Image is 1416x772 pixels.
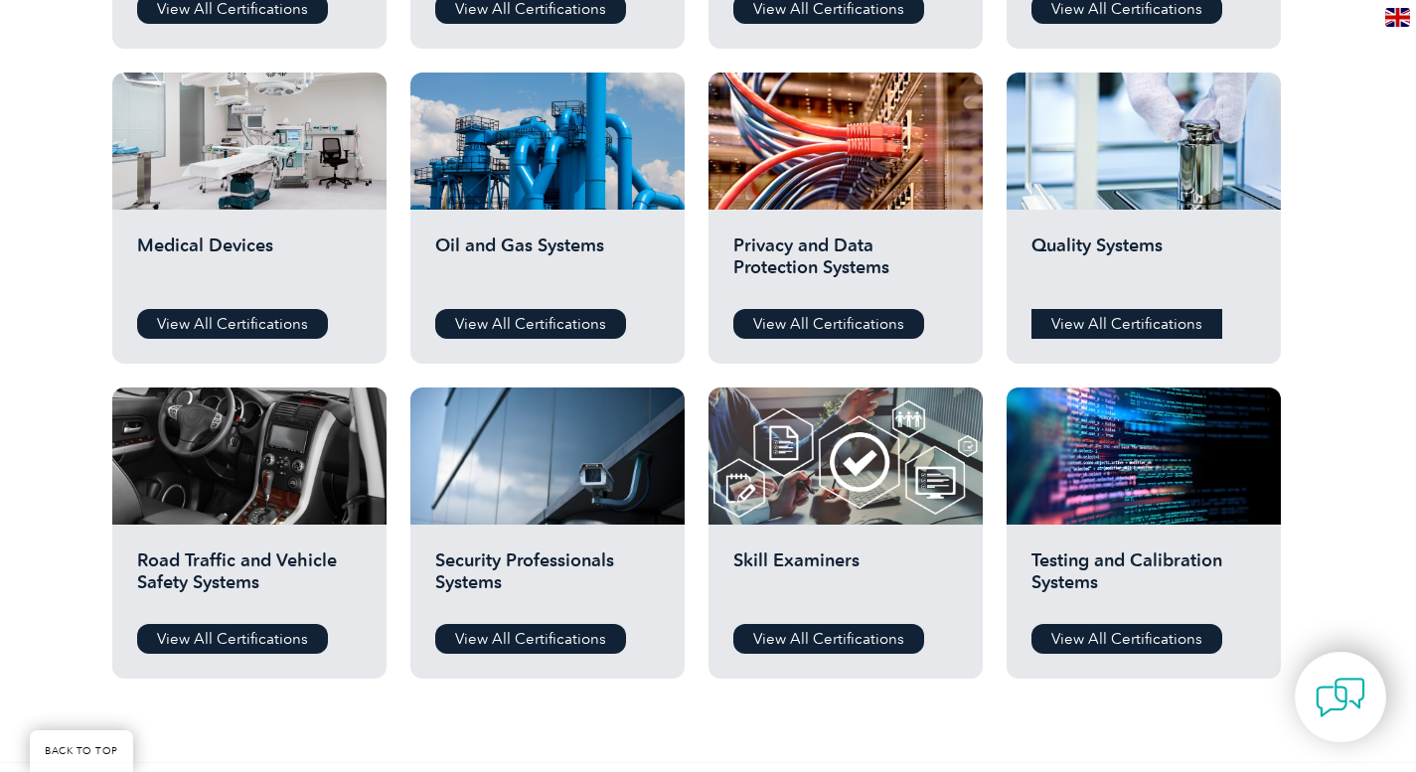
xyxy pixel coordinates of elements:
[435,624,626,654] a: View All Certifications
[733,309,924,339] a: View All Certifications
[733,549,958,609] h2: Skill Examiners
[435,309,626,339] a: View All Certifications
[733,234,958,294] h2: Privacy and Data Protection Systems
[733,624,924,654] a: View All Certifications
[1031,309,1222,339] a: View All Certifications
[1031,549,1256,609] h2: Testing and Calibration Systems
[137,624,328,654] a: View All Certifications
[137,234,362,294] h2: Medical Devices
[30,730,133,772] a: BACK TO TOP
[435,234,660,294] h2: Oil and Gas Systems
[1031,624,1222,654] a: View All Certifications
[1316,673,1365,722] img: contact-chat.png
[137,549,362,609] h2: Road Traffic and Vehicle Safety Systems
[1385,8,1410,27] img: en
[137,309,328,339] a: View All Certifications
[1031,234,1256,294] h2: Quality Systems
[435,549,660,609] h2: Security Professionals Systems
